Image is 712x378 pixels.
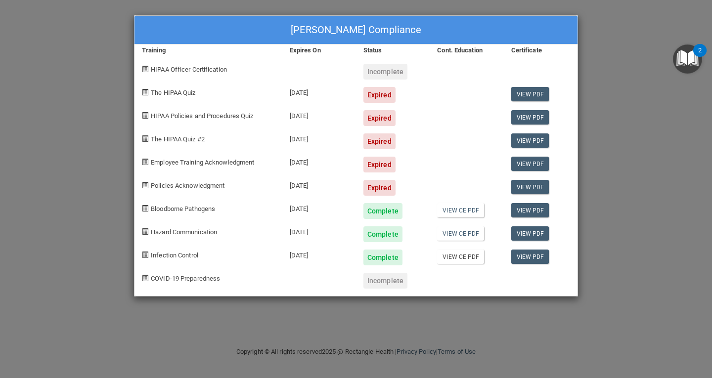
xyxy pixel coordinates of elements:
[511,87,549,101] a: View PDF
[511,157,549,171] a: View PDF
[134,44,282,56] div: Training
[511,250,549,264] a: View PDF
[437,226,484,241] a: View CE PDF
[363,203,402,219] div: Complete
[363,110,396,126] div: Expired
[363,250,402,265] div: Complete
[282,44,356,56] div: Expires On
[151,66,227,73] span: HIPAA Officer Certification
[282,149,356,172] div: [DATE]
[511,226,549,241] a: View PDF
[363,226,402,242] div: Complete
[363,133,396,149] div: Expired
[282,172,356,196] div: [DATE]
[151,135,205,143] span: The HIPAA Quiz #2
[363,157,396,172] div: Expired
[504,44,578,56] div: Certificate
[698,50,702,63] div: 2
[282,196,356,219] div: [DATE]
[134,16,578,44] div: [PERSON_NAME] Compliance
[437,203,484,217] a: View CE PDF
[511,133,549,148] a: View PDF
[151,205,215,212] span: Bloodborne Pathogens
[282,219,356,242] div: [DATE]
[511,110,549,125] a: View PDF
[363,64,407,80] div: Incomplete
[363,87,396,103] div: Expired
[282,126,356,149] div: [DATE]
[356,44,430,56] div: Status
[151,159,254,166] span: Employee Training Acknowledgment
[511,203,549,217] a: View PDF
[363,273,407,289] div: Incomplete
[282,80,356,103] div: [DATE]
[151,275,220,282] span: COVID-19 Preparedness
[151,182,224,189] span: Policies Acknowledgment
[437,250,484,264] a: View CE PDF
[673,44,702,74] button: Open Resource Center, 2 new notifications
[151,89,195,96] span: The HIPAA Quiz
[282,103,356,126] div: [DATE]
[430,44,503,56] div: Cont. Education
[282,242,356,265] div: [DATE]
[151,112,253,120] span: HIPAA Policies and Procedures Quiz
[363,180,396,196] div: Expired
[151,252,198,259] span: Infection Control
[511,180,549,194] a: View PDF
[151,228,217,236] span: Hazard Communication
